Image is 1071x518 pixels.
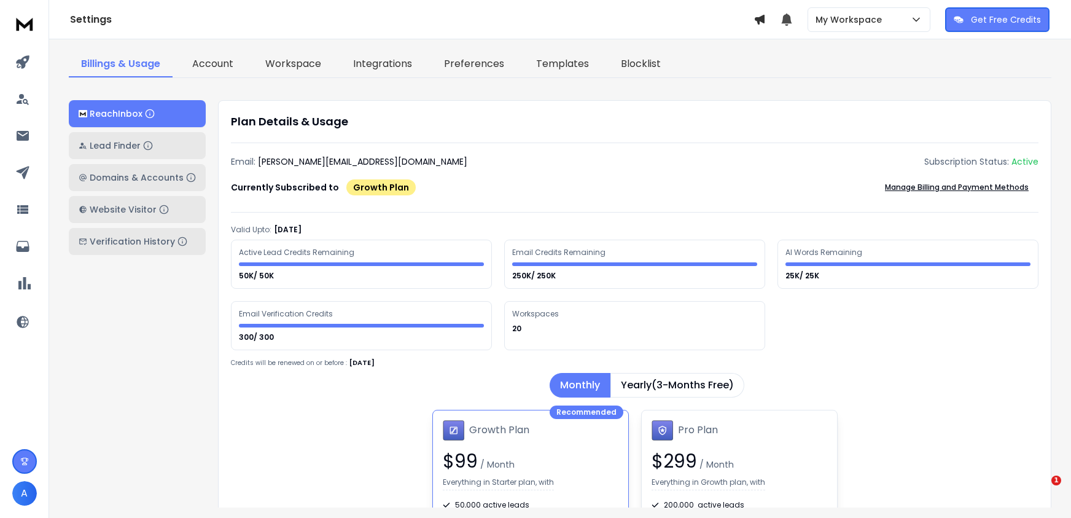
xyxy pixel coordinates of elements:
p: Currently Subscribed to [231,181,339,194]
button: Lead Finder [69,132,206,159]
p: Subscription Status: [924,155,1009,168]
h1: Growth Plan [469,423,529,438]
span: 1 [1051,476,1061,485]
div: Growth Plan [346,179,416,195]
button: Verification History [69,228,206,255]
a: Preferences [432,52,516,77]
p: [DATE] [274,225,302,235]
button: A [12,481,37,506]
iframe: Intercom live chat [1026,476,1056,505]
p: Valid Upto: [231,225,271,235]
img: Growth Plan icon [443,420,464,441]
img: logo [79,110,87,118]
p: 50K/ 50K [239,271,276,281]
p: Manage Billing and Payment Methods [885,182,1029,192]
a: Account [180,52,246,77]
span: $ 299 [652,448,697,474]
a: Blocklist [609,52,673,77]
h1: Settings [70,12,754,27]
p: Get Free Credits [971,14,1041,26]
p: My Workspace [816,14,887,26]
span: / Month [697,458,734,471]
p: 250K/ 250K [512,271,558,281]
button: Yearly(3-Months Free) [610,373,744,398]
button: Monthly [550,373,610,398]
a: Billings & Usage [69,52,173,77]
p: Email: [231,155,255,168]
p: [DATE] [349,358,375,368]
div: Email Credits Remaining [512,248,607,257]
h1: Plan Details & Usage [231,113,1038,130]
p: 25K/ 25K [785,271,821,281]
button: Domains & Accounts [69,164,206,191]
p: [PERSON_NAME][EMAIL_ADDRESS][DOMAIN_NAME] [258,155,467,168]
img: Pro Plan icon [652,420,673,441]
button: Manage Billing and Payment Methods [875,175,1038,200]
div: Active [1011,155,1038,168]
p: Credits will be renewed on or before : [231,358,347,367]
p: Everything in Starter plan, with [443,477,554,490]
span: / Month [478,458,515,471]
button: Get Free Credits [945,7,1050,32]
p: Everything in Growth plan, with [652,477,765,490]
button: Website Visitor [69,196,206,223]
div: Workspaces [512,309,561,319]
div: 50,000 active leads [443,500,618,510]
div: Email Verification Credits [239,309,335,319]
span: $ 99 [443,448,478,474]
p: 20 [512,324,523,334]
div: AI Words Remaining [785,248,864,257]
div: 200,000 active leads [652,500,827,510]
a: Integrations [341,52,424,77]
p: 300/ 300 [239,332,276,342]
div: Active Lead Credits Remaining [239,248,356,257]
div: Recommended [550,406,623,419]
a: Workspace [253,52,333,77]
img: logo [12,12,37,35]
a: Templates [524,52,601,77]
h1: Pro Plan [678,423,718,438]
button: ReachInbox [69,100,206,127]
